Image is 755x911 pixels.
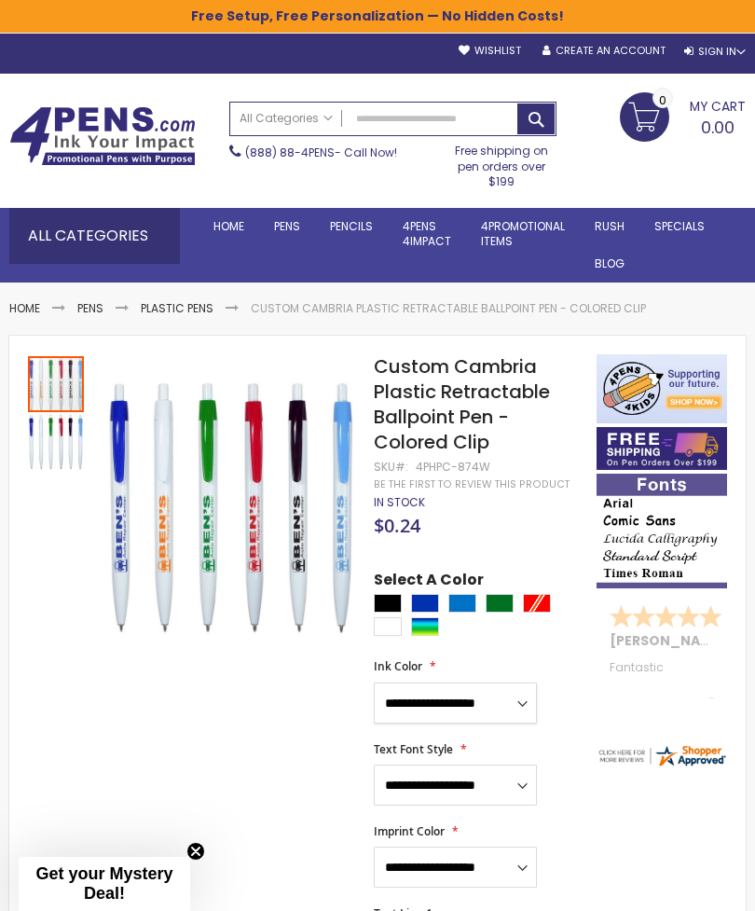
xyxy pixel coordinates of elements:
[251,301,646,316] li: Custom Cambria Plastic Retractable Ballpoint Pen - Colored Clip
[374,353,550,455] span: Custom Cambria Plastic Retractable Ballpoint Pen - Colored Clip
[595,255,625,271] span: Blog
[610,631,733,650] span: [PERSON_NAME]
[610,661,714,701] div: Fantastic
[639,208,720,245] a: Specials
[374,495,425,510] div: Availability
[374,570,484,595] span: Select A Color
[28,414,84,470] img: Custom Cambria Plastic Retractable Ballpoint Pen - Colored Clip
[597,354,727,423] img: 4pens 4 kids
[659,91,666,109] span: 0
[597,743,727,767] img: 4pens.com widget logo
[374,823,445,839] span: Imprint Color
[542,44,666,58] a: Create an Account
[374,617,402,636] div: White
[580,208,639,245] a: Rush
[446,136,556,189] div: Free shipping on pen orders over $199
[481,218,565,249] span: 4PROMOTIONAL ITEMS
[448,594,476,613] div: Blue Light
[77,300,103,316] a: Pens
[240,111,333,126] span: All Categories
[259,208,315,245] a: Pens
[654,218,705,234] span: Specials
[416,460,490,475] div: 4PHPC-874W
[9,300,40,316] a: Home
[374,594,402,613] div: Black
[374,477,570,491] a: Be the first to review this product
[403,218,451,249] span: 4Pens 4impact
[374,513,420,538] span: $0.24
[315,208,388,245] a: Pencils
[245,145,335,160] a: (888) 88-4PENS
[230,103,342,133] a: All Categories
[28,354,86,412] div: Custom Cambria Plastic Retractable Ballpoint Pen - Colored Clip
[388,208,466,260] a: 4Pens4impact
[9,106,196,166] img: 4Pens Custom Pens and Promotional Products
[411,617,439,636] div: Assorted
[374,459,408,475] strong: SKU
[597,427,727,470] img: Free shipping on orders over $199
[213,218,244,234] span: Home
[486,594,514,613] div: Green
[19,857,190,911] div: Get your Mystery Deal!Close teaser
[28,412,84,470] div: Custom Cambria Plastic Retractable Ballpoint Pen - Colored Clip
[374,494,425,510] span: In stock
[597,756,727,772] a: 4pens.com certificate URL
[35,864,172,903] span: Get your Mystery Deal!
[595,218,625,234] span: Rush
[330,218,373,234] span: Pencils
[374,658,422,674] span: Ink Color
[245,145,397,160] span: - Call Now!
[701,116,734,139] span: 0.00
[374,741,453,757] span: Text Font Style
[199,208,259,245] a: Home
[186,842,205,861] button: Close teaser
[459,44,521,58] a: Wishlist
[104,381,358,635] img: Custom Cambria Plastic Retractable Ballpoint Pen - Colored Clip
[274,218,300,234] span: Pens
[620,92,746,139] a: 0.00 0
[411,594,439,613] div: Blue
[466,208,580,260] a: 4PROMOTIONALITEMS
[597,474,727,588] img: font-personalization-examples
[580,245,639,283] a: Blog
[684,45,746,59] div: Sign In
[141,300,213,316] a: Plastic Pens
[9,208,180,264] div: All Categories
